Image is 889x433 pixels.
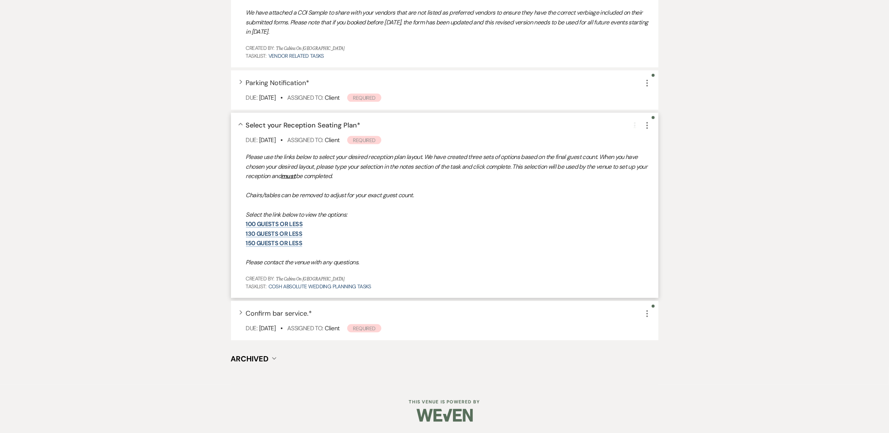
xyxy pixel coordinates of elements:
a: 130 guests or less [246,230,302,238]
span: [DATE] [259,94,276,102]
span: Archived [231,354,269,364]
button: Archived [231,355,276,363]
span: Assigned To: [287,324,323,332]
a: COSH Absolute Wedding Planning Tasks [268,283,371,290]
img: Weven Logo [417,402,473,429]
button: Confirm bar service.* [246,310,312,317]
a: Vendor related tasks [268,52,324,59]
span: [DATE] [259,136,276,144]
p: Select the link below to view the options: [246,210,651,220]
p: Please use the links below to select your desired reception plan layout. We have created three se... [246,152,651,181]
span: Select your Reception Seating Plan * [246,121,361,130]
span: Client [325,94,339,102]
button: Select your Reception Seating Plan* [246,122,361,129]
span: Due: [246,136,257,144]
u: must [281,172,295,180]
span: Confirm bar service. * [246,309,312,318]
span: Required [347,324,382,333]
span: TaskList: [246,52,267,59]
span: Created By: [246,45,274,51]
b: • [280,324,282,332]
span: Client [325,136,339,144]
span: Client [325,324,339,332]
span: Due: [246,324,257,332]
p: Chairs/tables can be removed to adjust for your exact guest count. [246,190,651,200]
span: TaskList: [246,283,267,290]
span: Required [347,94,382,102]
p: Please contact the venue with any questions. [246,258,651,267]
a: 100 guests or less [246,220,303,228]
span: The Cabins on [GEOGRAPHIC_DATA] [276,45,344,52]
span: Parking Notification * [246,78,310,87]
span: Assigned To: [287,94,323,102]
span: Required [347,136,382,144]
span: Assigned To: [287,136,323,144]
span: Created By: [246,275,274,282]
span: The Cabins on [GEOGRAPHIC_DATA] [276,276,344,283]
b: • [280,94,282,102]
b: • [280,136,282,144]
span: Due: [246,94,257,102]
a: 150 guests or less [246,239,302,247]
span: We have attached a COI Sample to share with your vendors that are not listed as preferred vendors... [246,9,648,36]
button: Parking Notification* [246,79,310,86]
span: [DATE] [259,324,276,332]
